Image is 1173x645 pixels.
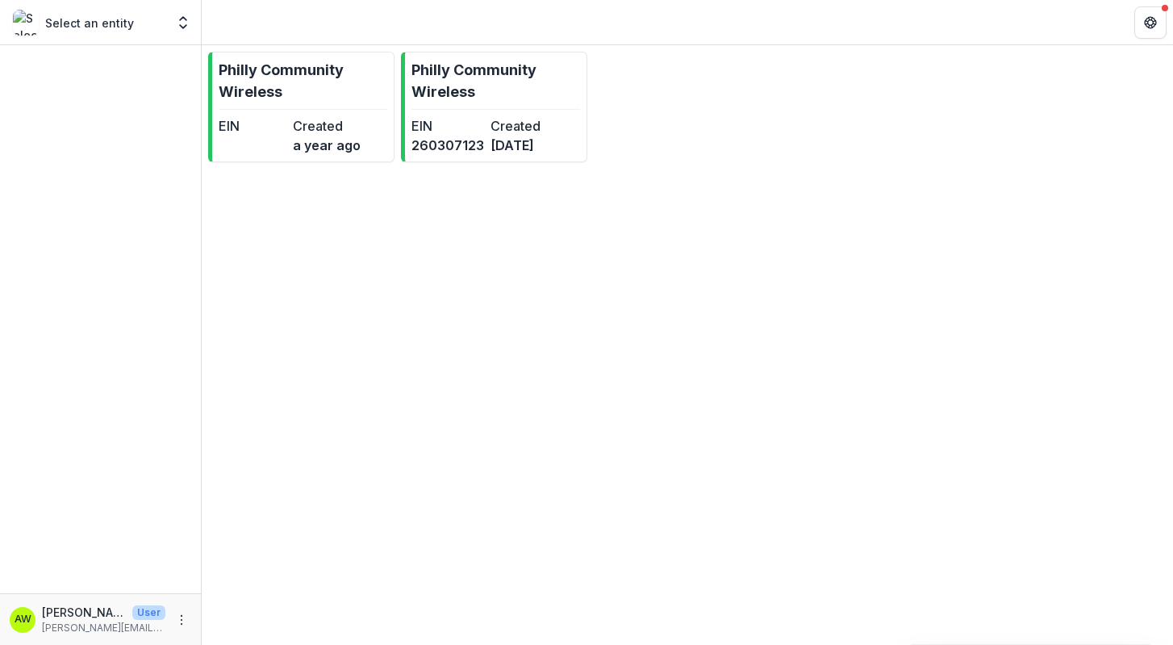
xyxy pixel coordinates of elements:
[293,136,361,155] dd: a year ago
[1134,6,1167,39] button: Get Help
[42,621,165,635] p: [PERSON_NAME][EMAIL_ADDRESS][DOMAIN_NAME]
[132,605,165,620] p: User
[172,6,194,39] button: Open entity switcher
[490,136,563,155] dd: [DATE]
[208,52,394,162] a: Philly Community WirelessEINCreateda year ago
[219,116,286,136] dt: EIN
[219,59,387,103] p: Philly Community Wireless
[172,610,191,630] button: More
[401,52,587,162] a: Philly Community WirelessEIN260307123Created[DATE]
[13,10,39,36] img: Select an entity
[411,59,580,103] p: Philly Community Wireless
[42,604,126,621] p: [PERSON_NAME]
[45,15,134,31] p: Select an entity
[15,614,31,625] div: Alex Wermer-Colan
[490,116,563,136] dt: Created
[411,116,484,136] dt: EIN
[411,136,484,155] dd: 260307123
[293,116,361,136] dt: Created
